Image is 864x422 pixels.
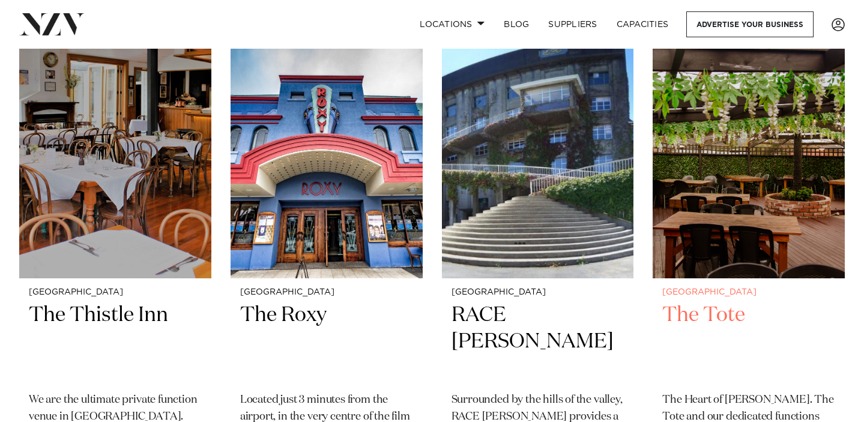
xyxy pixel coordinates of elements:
img: nzv-logo.png [19,13,85,35]
small: [GEOGRAPHIC_DATA] [240,288,413,297]
a: BLOG [494,11,539,37]
a: Advertise your business [686,11,814,37]
a: Capacities [607,11,678,37]
h2: The Roxy [240,302,413,383]
a: Locations [410,11,494,37]
small: [GEOGRAPHIC_DATA] [29,288,202,297]
small: [GEOGRAPHIC_DATA] [452,288,624,297]
h2: RACE [PERSON_NAME] [452,302,624,383]
a: SUPPLIERS [539,11,606,37]
h2: The Thistle Inn [29,302,202,383]
h2: The Tote [662,302,835,383]
small: [GEOGRAPHIC_DATA] [662,288,835,297]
